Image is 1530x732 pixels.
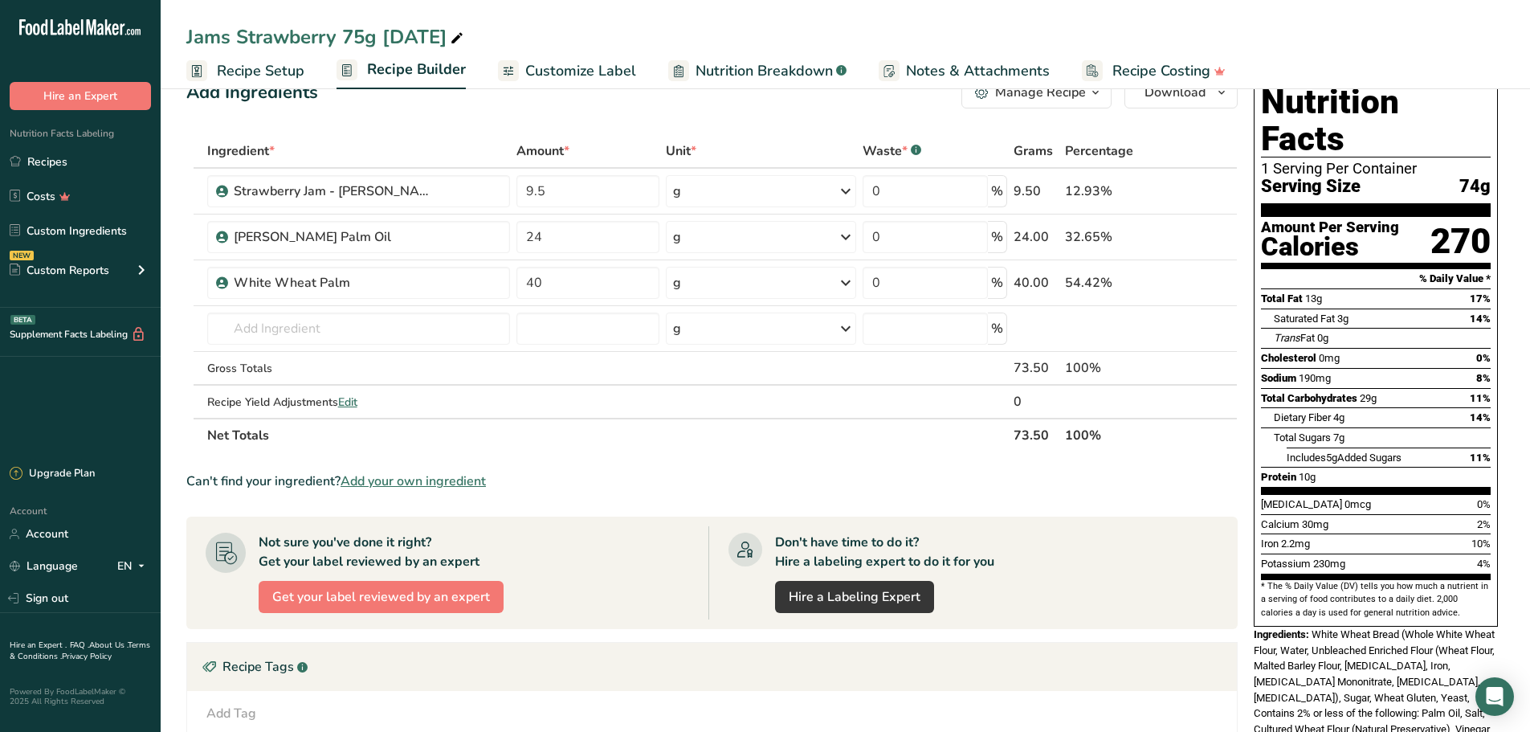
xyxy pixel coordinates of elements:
[863,141,921,161] div: Waste
[1010,418,1063,452] th: 73.50
[1144,83,1206,102] span: Download
[259,533,479,571] div: Not sure you've done it right? Get your label reviewed by an expert
[234,227,435,247] div: [PERSON_NAME] Palm Oil
[234,273,435,292] div: White Wheat Palm
[207,313,510,345] input: Add Ingredient
[1344,498,1371,510] span: 0mcg
[1261,269,1491,288] section: % Daily Value *
[62,651,112,662] a: Privacy Policy
[89,640,128,651] a: About Us .
[995,83,1086,102] div: Manage Recipe
[1305,292,1322,305] span: 13g
[1337,313,1348,325] span: 3g
[673,273,681,292] div: g
[1261,538,1279,550] span: Iron
[1254,628,1309,640] span: Ingredients:
[1333,411,1344,423] span: 4g
[1477,558,1491,570] span: 4%
[775,533,994,571] div: Don't have time to do it? Hire a labeling expert to do it for you
[1112,60,1210,82] span: Recipe Costing
[1065,358,1161,378] div: 100%
[1360,392,1377,404] span: 29g
[1261,235,1399,259] div: Calories
[186,80,318,106] div: Add Ingredients
[775,581,934,613] a: Hire a Labeling Expert
[1261,352,1316,364] span: Cholesterol
[10,687,151,706] div: Powered By FoodLabelMaker © 2025 All Rights Reserved
[186,472,1238,491] div: Can't find your ingredient?
[879,53,1050,89] a: Notes & Attachments
[1317,332,1328,344] span: 0g
[259,581,504,613] button: Get your label reviewed by an expert
[1261,177,1361,197] span: Serving Size
[1274,313,1335,325] span: Saturated Fat
[1470,292,1491,305] span: 17%
[1281,538,1310,550] span: 2.2mg
[207,394,510,411] div: Recipe Yield Adjustments
[70,640,89,651] a: FAQ .
[234,182,435,201] div: Strawberry Jam - [PERSON_NAME]
[207,141,275,161] span: Ingredient
[696,60,833,82] span: Nutrition Breakdown
[1333,431,1344,444] span: 7g
[1471,538,1491,550] span: 10%
[338,395,357,410] span: Edit
[1459,177,1491,197] span: 74g
[10,262,109,279] div: Custom Reports
[272,587,490,607] span: Get your label reviewed by an expert
[1065,227,1161,247] div: 32.65%
[1299,372,1331,384] span: 190mg
[1274,431,1331,444] span: Total Sugars
[10,552,78,580] a: Language
[1014,358,1059,378] div: 73.50
[961,76,1112,108] button: Manage Recipe
[1062,418,1165,452] th: 100%
[1261,161,1491,177] div: 1 Serving Per Container
[187,643,1237,691] div: Recipe Tags
[1261,518,1299,530] span: Calcium
[1261,471,1296,483] span: Protein
[666,141,696,161] span: Unit
[1470,392,1491,404] span: 11%
[1302,518,1328,530] span: 30mg
[1274,332,1300,344] i: Trans
[186,22,467,51] div: Jams Strawberry 75g [DATE]
[117,557,151,576] div: EN
[498,53,636,89] a: Customize Label
[1475,677,1514,716] div: Open Intercom Messenger
[1082,53,1226,89] a: Recipe Costing
[1430,220,1491,263] div: 270
[207,360,510,377] div: Gross Totals
[186,53,304,89] a: Recipe Setup
[516,141,569,161] span: Amount
[10,251,34,260] div: NEW
[1261,498,1342,510] span: [MEDICAL_DATA]
[341,472,486,491] span: Add your own ingredient
[206,704,256,723] div: Add Tag
[1014,182,1059,201] div: 9.50
[10,315,35,325] div: BETA
[1274,332,1315,344] span: Fat
[1261,558,1311,570] span: Potassium
[367,59,466,80] span: Recipe Builder
[1476,372,1491,384] span: 8%
[1261,220,1399,235] div: Amount Per Serving
[1274,411,1331,423] span: Dietary Fiber
[217,60,304,82] span: Recipe Setup
[1065,141,1133,161] span: Percentage
[1287,452,1401,464] span: Includes Added Sugars
[1065,182,1161,201] div: 12.93%
[337,51,466,90] a: Recipe Builder
[1476,352,1491,364] span: 0%
[1319,352,1340,364] span: 0mg
[673,227,681,247] div: g
[1470,313,1491,325] span: 14%
[1261,392,1357,404] span: Total Carbohydrates
[1014,227,1059,247] div: 24.00
[1470,411,1491,423] span: 14%
[1014,273,1059,292] div: 40.00
[1261,84,1491,157] h1: Nutrition Facts
[1014,141,1053,161] span: Grams
[204,418,1010,452] th: Net Totals
[906,60,1050,82] span: Notes & Attachments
